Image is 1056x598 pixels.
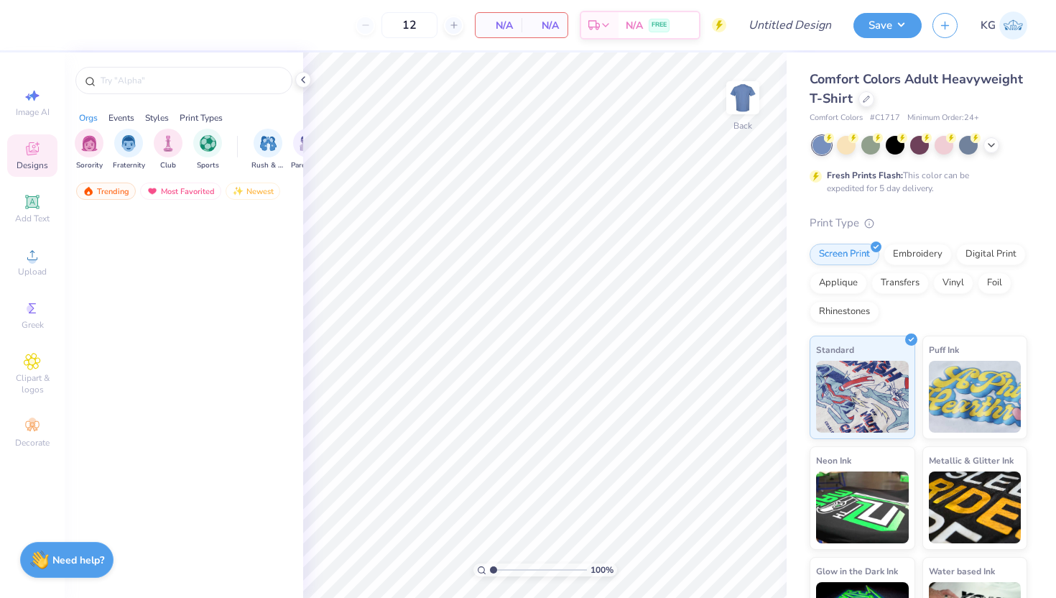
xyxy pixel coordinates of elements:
img: Fraternity Image [121,135,136,152]
a: KG [981,11,1027,40]
div: Applique [810,272,867,294]
div: Foil [978,272,1011,294]
span: Sports [197,160,219,171]
img: Rush & Bid Image [260,135,277,152]
span: Designs [17,160,48,171]
span: Puff Ink [929,342,959,357]
span: Image AI [16,106,50,118]
span: N/A [530,18,559,33]
button: Save [853,13,922,38]
img: Back [728,83,757,112]
strong: Fresh Prints Flash: [827,170,903,181]
button: filter button [75,129,103,171]
img: most_fav.gif [147,186,158,196]
span: Neon Ink [816,453,851,468]
div: filter for Sports [193,129,222,171]
img: Katelyn Gwaltney [999,11,1027,40]
div: Most Favorited [140,183,221,200]
div: Digital Print [956,244,1026,265]
div: This color can be expedited for 5 day delivery. [827,169,1004,195]
img: Metallic & Glitter Ink [929,471,1022,543]
img: Sorority Image [81,135,98,152]
div: Screen Print [810,244,879,265]
span: Add Text [15,213,50,224]
div: Styles [145,111,169,124]
span: Glow in the Dark Ink [816,563,898,579]
span: Comfort Colors [810,112,863,124]
div: Rhinestones [810,301,879,323]
div: Newest [226,183,280,200]
img: trending.gif [83,186,94,196]
div: Events [108,111,134,124]
img: Standard [816,361,909,433]
span: FREE [652,20,667,30]
span: Minimum Order: 24 + [907,112,979,124]
div: filter for Parent's Weekend [291,129,324,171]
button: filter button [193,129,222,171]
span: Parent's Weekend [291,160,324,171]
span: Sorority [76,160,103,171]
span: Comfort Colors Adult Heavyweight T-Shirt [810,70,1023,107]
button: filter button [113,129,145,171]
span: Decorate [15,437,50,448]
span: Rush & Bid [251,160,284,171]
div: Print Type [810,215,1027,231]
div: filter for Rush & Bid [251,129,284,171]
span: Water based Ink [929,563,995,579]
input: Try "Alpha" [99,73,283,88]
div: Vinyl [933,272,973,294]
span: Metallic & Glitter Ink [929,453,1014,468]
div: Print Types [180,111,223,124]
input: Untitled Design [737,11,843,40]
img: Puff Ink [929,361,1022,433]
div: Back [733,119,752,132]
div: Trending [76,183,136,200]
button: filter button [154,129,182,171]
span: # C1717 [870,112,900,124]
span: N/A [484,18,513,33]
img: Club Image [160,135,176,152]
div: Orgs [79,111,98,124]
input: – – [381,12,437,38]
button: filter button [251,129,284,171]
span: Clipart & logos [7,372,57,395]
span: Greek [22,319,44,331]
div: filter for Club [154,129,182,171]
img: Newest.gif [232,186,244,196]
div: filter for Sorority [75,129,103,171]
img: Sports Image [200,135,216,152]
span: 100 % [590,563,613,576]
div: Transfers [871,272,929,294]
span: N/A [626,18,643,33]
span: Fraternity [113,160,145,171]
img: Parent's Weekend Image [300,135,316,152]
span: Club [160,160,176,171]
img: Neon Ink [816,471,909,543]
button: filter button [291,129,324,171]
div: Embroidery [884,244,952,265]
div: filter for Fraternity [113,129,145,171]
strong: Need help? [52,553,104,567]
span: KG [981,17,996,34]
span: Upload [18,266,47,277]
span: Standard [816,342,854,357]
